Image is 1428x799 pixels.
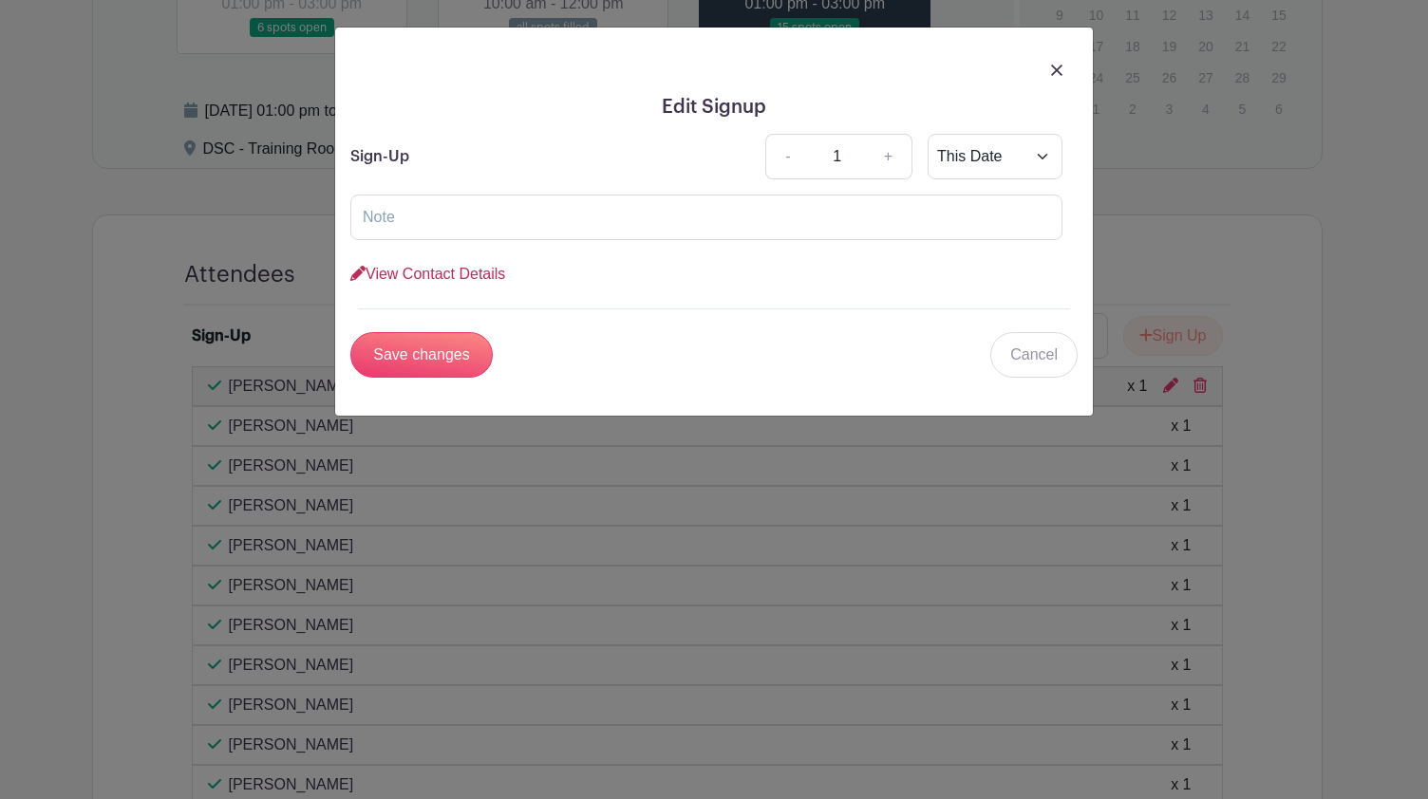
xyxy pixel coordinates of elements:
a: View Contact Details [350,266,505,282]
p: Sign-Up [350,145,409,168]
a: Cancel [990,332,1078,378]
a: + [865,134,912,179]
a: - [765,134,809,179]
h5: Edit Signup [350,96,1078,119]
input: Note [350,195,1062,240]
img: close_button-5f87c8562297e5c2d7936805f587ecaba9071eb48480494691a3f1689db116b3.svg [1051,65,1062,76]
input: Save changes [350,332,493,378]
